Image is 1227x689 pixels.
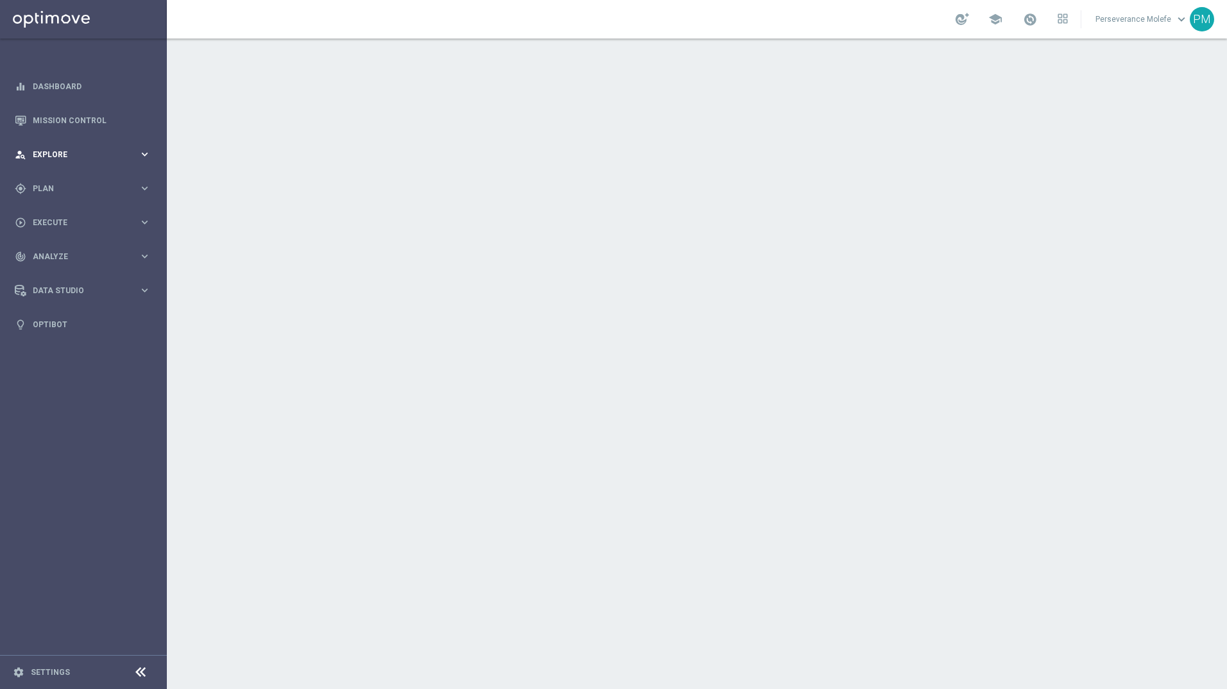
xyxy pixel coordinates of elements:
[15,217,26,228] i: play_circle_outline
[15,149,26,160] i: person_search
[14,183,151,194] button: gps_fixed Plan keyboard_arrow_right
[15,183,139,194] div: Plan
[15,307,151,341] div: Optibot
[14,285,151,296] button: Data Studio keyboard_arrow_right
[33,185,139,192] span: Plan
[33,307,151,341] a: Optibot
[15,103,151,137] div: Mission Control
[15,149,139,160] div: Explore
[1190,7,1214,31] div: PM
[13,667,24,678] i: settings
[15,69,151,103] div: Dashboard
[15,217,139,228] div: Execute
[139,284,151,296] i: keyboard_arrow_right
[33,69,151,103] a: Dashboard
[14,149,151,160] button: person_search Explore keyboard_arrow_right
[1094,10,1190,29] a: Perseverance Molefekeyboard_arrow_down
[33,287,139,294] span: Data Studio
[139,182,151,194] i: keyboard_arrow_right
[33,103,151,137] a: Mission Control
[15,183,26,194] i: gps_fixed
[1174,12,1188,26] span: keyboard_arrow_down
[15,251,26,262] i: track_changes
[33,151,139,158] span: Explore
[14,81,151,92] button: equalizer Dashboard
[14,319,151,330] button: lightbulb Optibot
[14,217,151,228] button: play_circle_outline Execute keyboard_arrow_right
[15,319,26,330] i: lightbulb
[33,253,139,260] span: Analyze
[14,115,151,126] button: Mission Control
[15,251,139,262] div: Analyze
[14,251,151,262] button: track_changes Analyze keyboard_arrow_right
[139,148,151,160] i: keyboard_arrow_right
[33,219,139,226] span: Execute
[139,216,151,228] i: keyboard_arrow_right
[988,12,1002,26] span: school
[31,668,70,676] a: Settings
[15,81,26,92] i: equalizer
[139,250,151,262] i: keyboard_arrow_right
[15,285,139,296] div: Data Studio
